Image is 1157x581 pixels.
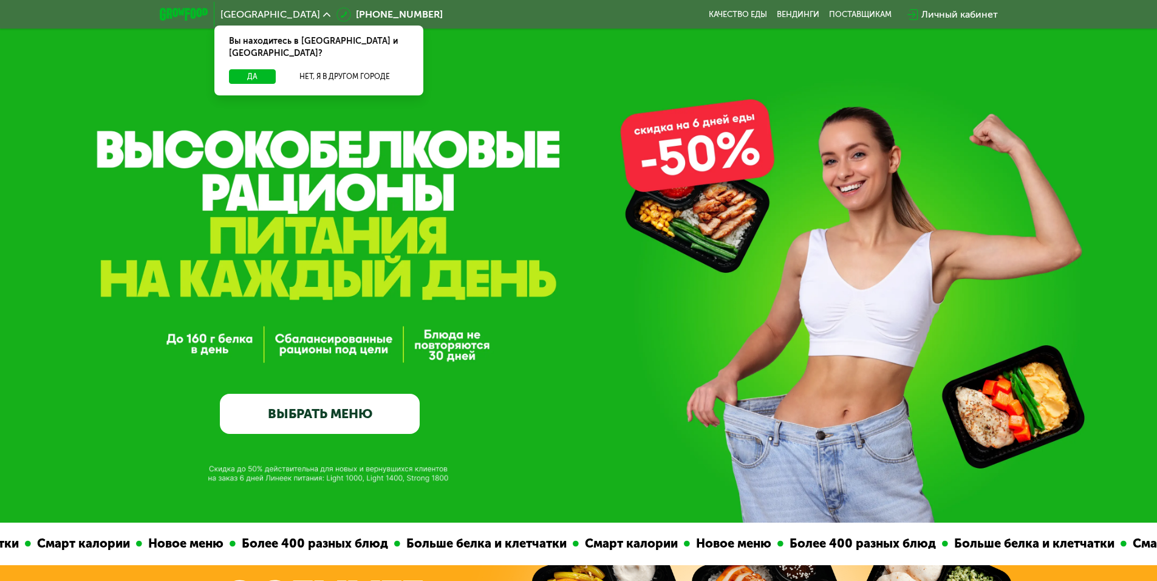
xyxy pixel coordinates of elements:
[336,7,443,22] a: [PHONE_NUMBER]
[30,534,135,553] div: Смарт калории
[578,534,683,553] div: Смарт калории
[141,534,228,553] div: Новое меню
[399,534,572,553] div: Больше белка и клетчатки
[947,534,1119,553] div: Больше белка и клетчатки
[782,534,941,553] div: Более 400 разных блюд
[234,534,393,553] div: Более 400 разных блюд
[281,69,409,84] button: Нет, я в другом городе
[777,10,819,19] a: Вендинги
[229,69,276,84] button: Да
[220,10,320,19] span: [GEOGRAPHIC_DATA]
[689,534,776,553] div: Новое меню
[829,10,892,19] div: поставщикам
[709,10,767,19] a: Качество еды
[214,26,423,69] div: Вы находитесь в [GEOGRAPHIC_DATA] и [GEOGRAPHIC_DATA]?
[220,394,420,434] a: ВЫБРАТЬ МЕНЮ
[921,7,998,22] div: Личный кабинет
